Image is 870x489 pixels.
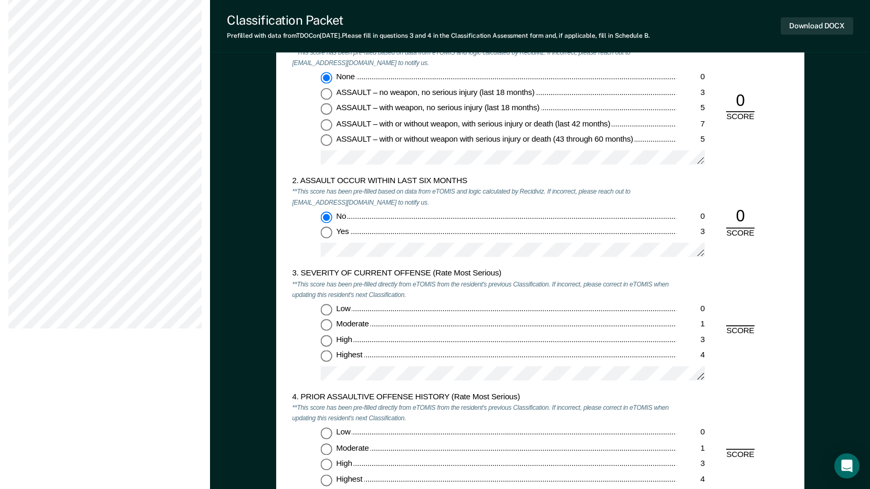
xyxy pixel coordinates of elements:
[676,103,705,114] div: 5
[336,320,370,328] span: Moderate
[320,335,332,347] input: High3
[292,280,668,299] em: **This score has been pre-filled directly from eTOMIS from the resident's previous Classification...
[719,113,761,123] div: SCORE
[336,119,612,128] span: ASSAULT – with or without weapon, with serious injury or death (last 42 months)
[336,72,356,81] span: None
[320,428,332,439] input: Low0
[320,304,332,316] input: Low0
[719,450,761,460] div: SCORE
[320,351,332,363] input: Highest4
[834,453,859,479] div: Open Intercom Messenger
[676,335,705,346] div: 3
[320,459,332,470] input: High3
[336,474,364,483] span: Highest
[320,320,332,331] input: Moderate1
[336,443,370,452] span: Moderate
[336,103,541,112] span: ASSAULT – with weapon, no serious injury (last 18 months)
[336,459,353,467] span: High
[719,228,761,239] div: SCORE
[676,227,705,238] div: 3
[676,351,705,362] div: 4
[676,459,705,469] div: 3
[676,443,705,454] div: 1
[676,304,705,315] div: 0
[320,443,332,455] input: Moderate1
[336,428,352,437] span: Low
[726,207,754,228] div: 0
[719,326,761,336] div: SCORE
[320,135,332,146] input: ASSAULT – with or without weapon with serious injury or death (43 through 60 months)5
[676,428,705,438] div: 0
[336,304,352,313] span: Low
[292,392,676,403] div: 4. PRIOR ASSAULTIVE OFFENSE HISTORY (Rate Most Serious)
[320,474,332,486] input: Highest4
[292,188,630,206] em: **This score has been pre-filled based on data from eTOMIS and logic calculated by Recidiviz. If ...
[336,351,364,360] span: Highest
[292,176,676,187] div: 2. ASSAULT OCCUR WITHIN LAST SIX MONTHS
[781,17,853,35] button: Download DOCX
[320,88,332,100] input: ASSAULT – no weapon, no serious injury (last 18 months)3
[336,88,536,97] span: ASSAULT – no weapon, no serious injury (last 18 months)
[676,119,705,130] div: 7
[320,227,332,239] input: Yes3
[676,474,705,485] div: 4
[292,404,668,422] em: **This score has been pre-filled directly from eTOMIS from the resident's previous Classification...
[336,227,350,236] span: Yes
[676,72,705,83] div: 0
[227,32,649,39] div: Prefilled with data from TDOC on [DATE] . Please fill in questions 3 and 4 in the Classification ...
[336,211,348,220] span: No
[320,72,332,84] input: None0
[292,269,676,280] div: 3. SEVERITY OF CURRENT OFFENSE (Rate Most Serious)
[320,211,332,223] input: No0
[726,91,754,112] div: 0
[320,119,332,131] input: ASSAULT – with or without weapon, with serious injury or death (last 42 months)7
[676,320,705,330] div: 1
[676,135,705,145] div: 5
[676,88,705,99] div: 3
[336,335,353,344] span: High
[320,103,332,115] input: ASSAULT – with weapon, no serious injury (last 18 months)5
[227,13,649,28] div: Classification Packet
[676,211,705,222] div: 0
[336,135,635,144] span: ASSAULT – with or without weapon with serious injury or death (43 through 60 months)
